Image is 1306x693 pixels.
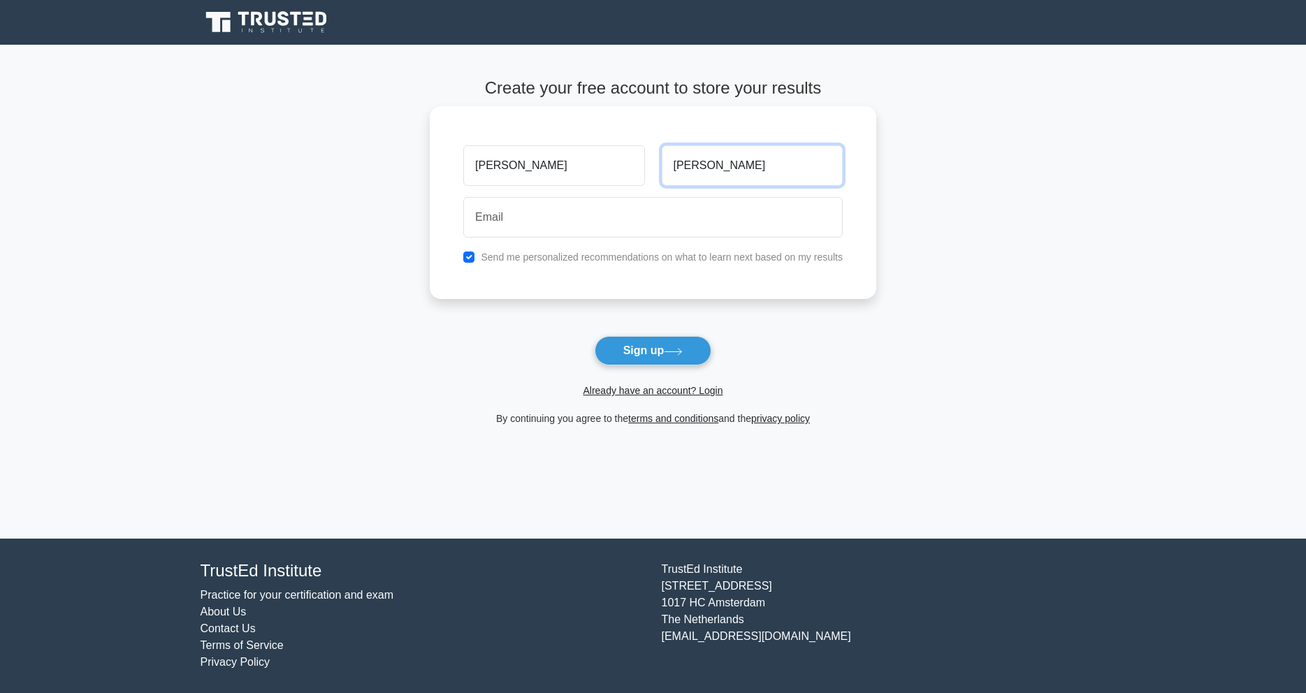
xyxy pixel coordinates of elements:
button: Sign up [595,336,712,365]
a: Contact Us [201,622,256,634]
input: First name [463,145,644,186]
a: Privacy Policy [201,656,270,668]
a: Already have an account? Login [583,385,723,396]
h4: Create your free account to store your results [430,78,876,99]
a: privacy policy [751,413,810,424]
label: Send me personalized recommendations on what to learn next based on my results [481,251,843,263]
div: TrustEd Institute [STREET_ADDRESS] 1017 HC Amsterdam The Netherlands [EMAIL_ADDRESS][DOMAIN_NAME] [653,561,1115,671]
h4: TrustEd Institute [201,561,645,581]
div: By continuing you agree to the and the [421,410,885,427]
input: Last name [662,145,843,186]
a: About Us [201,606,247,618]
a: Practice for your certification and exam [201,589,394,601]
input: Email [463,197,843,238]
a: terms and conditions [628,413,718,424]
a: Terms of Service [201,639,284,651]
